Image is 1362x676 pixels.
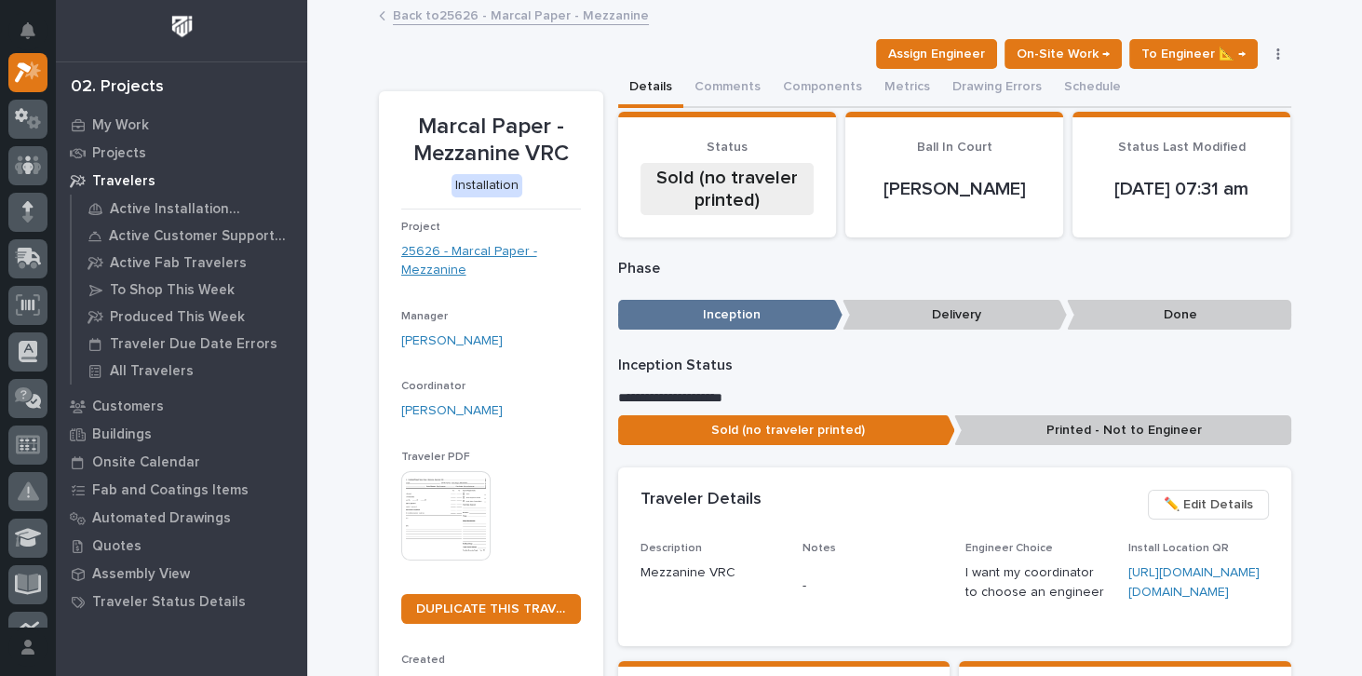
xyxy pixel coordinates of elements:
[110,309,245,326] p: Produced This Week
[56,476,307,504] a: Fab and Coatings Items
[92,399,164,415] p: Customers
[965,563,1106,602] p: I want my coordinator to choose an engineer
[56,392,307,420] a: Customers
[92,173,155,190] p: Travelers
[401,655,445,666] span: Created
[71,77,164,98] div: 02. Projects
[641,563,781,583] p: Mezzanine VRC
[401,222,440,233] span: Project
[916,141,991,154] span: Ball In Court
[802,543,836,554] span: Notes
[1128,543,1229,554] span: Install Location QR
[72,358,307,384] a: All Travelers
[393,4,649,25] a: Back to25626 - Marcal Paper - Mezzanine
[401,401,503,421] a: [PERSON_NAME]
[1129,39,1258,69] button: To Engineer 📐 →
[92,538,142,555] p: Quotes
[92,117,149,134] p: My Work
[56,167,307,195] a: Travelers
[1067,300,1291,331] p: Done
[110,255,247,272] p: Active Fab Travelers
[618,415,955,446] p: Sold (no traveler printed)
[401,594,581,624] a: DUPLICATE THIS TRAVELER
[72,304,307,330] a: Produced This Week
[618,260,1291,277] p: Phase
[888,43,985,65] span: Assign Engineer
[641,543,702,554] span: Description
[618,300,843,331] p: Inception
[72,250,307,276] a: Active Fab Travelers
[56,504,307,532] a: Automated Drawings
[109,228,293,245] p: Active Customer Support Travelers
[641,163,814,215] div: Sold (no traveler printed)
[683,69,772,108] button: Comments
[72,277,307,303] a: To Shop This Week
[110,336,277,353] p: Traveler Due Date Errors
[92,454,200,471] p: Onsite Calendar
[1118,141,1246,154] span: Status Last Modified
[1005,39,1122,69] button: On-Site Work →
[401,331,503,351] a: [PERSON_NAME]
[72,196,307,222] a: Active Installation Travelers
[56,139,307,167] a: Projects
[1141,43,1246,65] span: To Engineer 📐 →
[56,448,307,476] a: Onsite Calendar
[56,588,307,615] a: Traveler Status Details
[965,543,1053,554] span: Engineer Choice
[110,282,235,299] p: To Shop This Week
[56,560,307,588] a: Assembly View
[8,11,47,50] button: Notifications
[165,9,199,44] img: Workspace Logo
[1128,566,1260,599] a: [URL][DOMAIN_NAME][DOMAIN_NAME]
[873,69,941,108] button: Metrics
[92,594,246,611] p: Traveler Status Details
[92,482,249,499] p: Fab and Coatings Items
[1148,490,1269,520] button: ✏️ Edit Details
[72,331,307,357] a: Traveler Due Date Errors
[401,114,581,168] p: Marcal Paper - Mezzanine VRC
[772,69,873,108] button: Components
[1053,69,1132,108] button: Schedule
[92,426,152,443] p: Buildings
[868,178,1041,200] p: [PERSON_NAME]
[876,39,997,69] button: Assign Engineer
[802,576,943,596] p: -
[1017,43,1110,65] span: On-Site Work →
[92,510,231,527] p: Automated Drawings
[92,145,146,162] p: Projects
[1164,493,1253,516] span: ✏️ Edit Details
[56,111,307,139] a: My Work
[941,69,1053,108] button: Drawing Errors
[843,300,1067,331] p: Delivery
[707,141,748,154] span: Status
[954,415,1291,446] p: Printed - Not to Engineer
[110,363,194,380] p: All Travelers
[56,532,307,560] a: Quotes
[416,602,566,615] span: DUPLICATE THIS TRAVELER
[23,22,47,52] div: Notifications
[110,201,293,218] p: Active Installation Travelers
[401,452,470,463] span: Traveler PDF
[92,566,190,583] p: Assembly View
[452,174,522,197] div: Installation
[618,69,683,108] button: Details
[618,357,1291,374] p: Inception Status
[401,381,465,392] span: Coordinator
[401,311,448,322] span: Manager
[72,223,307,249] a: Active Customer Support Travelers
[401,242,581,281] a: 25626 - Marcal Paper - Mezzanine
[641,490,762,510] h2: Traveler Details
[1095,178,1268,200] p: [DATE] 07:31 am
[56,420,307,448] a: Buildings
